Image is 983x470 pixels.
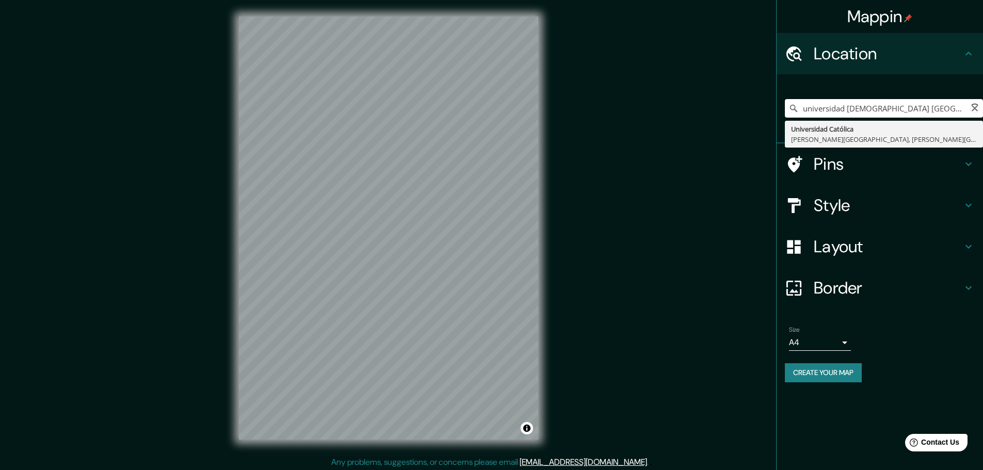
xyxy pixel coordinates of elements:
[777,267,983,309] div: Border
[814,154,962,174] h4: Pins
[777,185,983,226] div: Style
[331,456,649,468] p: Any problems, suggestions, or concerns please email .
[791,134,977,144] div: [PERSON_NAME][GEOGRAPHIC_DATA], [PERSON_NAME][GEOGRAPHIC_DATA] 8150000, [GEOGRAPHIC_DATA]
[785,99,983,118] input: Pick your city or area
[521,422,533,434] button: Toggle attribution
[520,457,647,467] a: [EMAIL_ADDRESS][DOMAIN_NAME]
[814,195,962,216] h4: Style
[650,456,652,468] div: .
[789,334,851,351] div: A4
[847,6,913,27] h4: Mappin
[777,143,983,185] div: Pins
[777,33,983,74] div: Location
[785,363,862,382] button: Create your map
[777,226,983,267] div: Layout
[239,17,538,440] canvas: Map
[814,278,962,298] h4: Border
[791,124,977,134] div: Universidad Católica
[789,326,800,334] label: Size
[814,43,962,64] h4: Location
[814,236,962,257] h4: Layout
[904,14,912,22] img: pin-icon.png
[891,430,972,459] iframe: Help widget launcher
[649,456,650,468] div: .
